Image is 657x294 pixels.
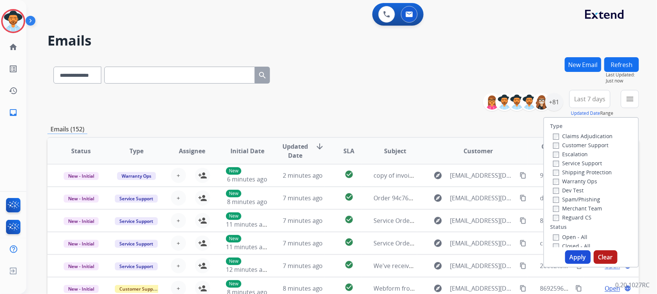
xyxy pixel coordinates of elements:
p: 0.20.1027RC [615,280,649,289]
mat-icon: person_add [198,284,207,293]
mat-icon: content_copy [520,172,526,179]
span: [EMAIL_ADDRESS][DOMAIN_NAME] [450,239,516,248]
input: Escalation [553,152,559,158]
button: Clear [594,250,617,264]
span: Conversation ID [540,142,583,160]
span: dd677cdc-0bb1-4667-a3ed-d4536fa861e5 [540,194,656,202]
span: [EMAIL_ADDRESS][DOMAIN_NAME] [450,193,516,203]
mat-icon: explore [434,171,443,180]
span: SLA [343,146,354,155]
span: [EMAIL_ADDRESS][DOMAIN_NAME] [450,261,516,270]
mat-icon: person_add [198,171,207,180]
span: 7 minutes ago [283,262,323,270]
label: Open - All [553,233,587,241]
label: Customer Support [553,142,608,149]
p: New [226,280,241,288]
span: 7 minutes ago [283,216,323,225]
button: New Email [565,57,601,72]
mat-icon: content_copy [520,285,526,292]
span: Updated Date [281,142,309,160]
mat-icon: history [9,86,18,95]
button: + [171,213,186,228]
label: Spam/Phishing [553,196,600,203]
mat-icon: person_add [198,216,207,225]
button: Apply [565,250,591,264]
mat-icon: person_add [198,261,207,270]
span: Service Support [115,262,158,270]
span: + [177,193,180,203]
h2: Emails [47,33,639,48]
span: Customer [464,146,493,155]
span: New - Initial [64,195,99,203]
span: 7 minutes ago [283,239,323,247]
span: Last 7 days [574,97,605,101]
input: Spam/Phishing [553,197,559,203]
input: Customer Support [553,143,559,149]
label: Shipping Protection [553,169,612,176]
mat-icon: explore [434,239,443,248]
span: Service Support [115,195,158,203]
span: + [177,216,180,225]
span: Service Support [115,240,158,248]
button: + [171,190,186,206]
span: Last Updated: [606,72,639,78]
span: Customer Support [115,285,164,293]
span: 9fc54888-f9ba-40f9-91a7-72d6079851f3 [540,171,650,180]
mat-icon: explore [434,193,443,203]
span: Range [571,110,613,116]
mat-icon: arrow_downward [315,142,324,151]
span: New - Initial [64,285,99,293]
span: Service Support [115,217,158,225]
button: + [171,258,186,273]
mat-icon: explore [434,216,443,225]
span: New - Initial [64,240,99,248]
mat-icon: check_circle [345,215,354,224]
span: 8 minutes ago [227,198,267,206]
button: Last 7 days [569,90,610,108]
span: Initial Date [230,146,264,155]
label: Type [550,122,562,130]
label: Warranty Ops [553,178,597,185]
span: Webform from [EMAIL_ADDRESS][DOMAIN_NAME] on [DATE] [374,284,544,292]
button: + [171,236,186,251]
span: 11 minutes ago [226,220,270,228]
mat-icon: person_add [198,193,207,203]
span: 11 minutes ago [226,243,270,251]
label: Reguard CS [553,214,591,221]
p: New [226,235,241,242]
input: Service Support [553,161,559,167]
span: 86925962-f572-4785-8638-d8f9912bd63e [540,284,654,292]
mat-icon: content_copy [520,195,526,201]
label: Claims Adjudication [553,133,613,140]
input: Dev Test [553,188,559,194]
span: [EMAIL_ADDRESS][DOMAIN_NAME] [450,284,516,293]
p: New [226,212,241,220]
mat-icon: explore [434,284,443,293]
span: 7 minutes ago [283,194,323,202]
span: [EMAIL_ADDRESS][DOMAIN_NAME] [450,171,516,180]
span: New - Initial [64,217,99,225]
span: 2 minutes ago [283,171,323,180]
mat-icon: explore [434,261,443,270]
mat-icon: list_alt [9,64,18,73]
mat-icon: inbox [9,108,18,117]
span: New - Initial [64,172,99,180]
label: Status [550,223,567,231]
mat-icon: check_circle [345,238,354,247]
span: We've received your message 💌 -4309990 [374,262,494,270]
label: Merchant Team [553,205,602,212]
span: 8 minutes ago [283,284,323,292]
button: Updated Date [571,110,600,116]
span: Warranty Ops [117,172,156,180]
p: Emails (152) [47,125,87,134]
span: Service Order 24b4a753-f184-4e41-a5a7-ab9416dc89a0 with Velofix was Completed [374,216,608,225]
mat-icon: check_circle [345,260,354,269]
span: + [177,261,180,270]
span: Type [130,146,143,155]
mat-icon: search [258,71,267,80]
span: Status [71,146,91,155]
span: 6 minutes ago [227,175,267,183]
mat-icon: home [9,43,18,52]
span: Service Order 4ac4f638-8662-4b98-a088-7647e3319ba0 with Velofix was Completed [374,239,608,247]
mat-icon: content_copy [520,240,526,247]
